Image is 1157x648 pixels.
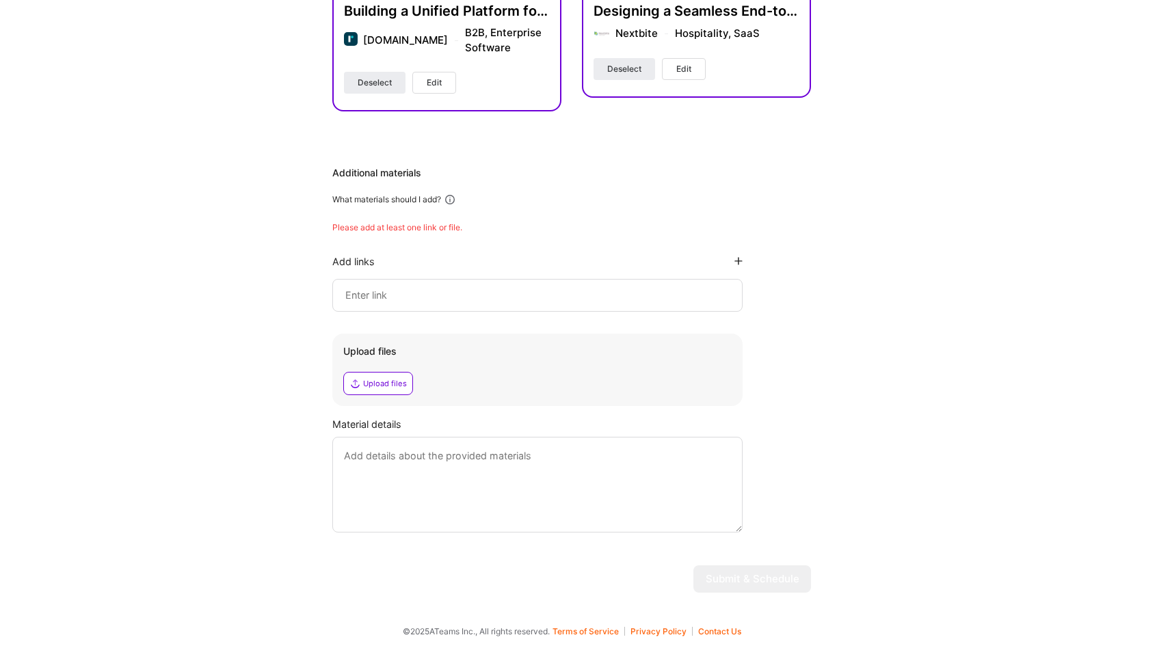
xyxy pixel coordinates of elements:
[363,25,550,55] div: [DOMAIN_NAME] B2B, Enterprise Software
[344,2,550,20] h4: Building a Unified Platform for the ESG Investment Ecosystem
[455,40,458,41] img: divider
[344,72,405,94] button: Deselect
[698,627,741,636] button: Contact Us
[344,287,731,303] input: Enter link
[665,33,668,34] img: divider
[607,63,641,75] span: Deselect
[343,345,732,358] div: Upload files
[332,255,375,268] div: Add links
[676,63,691,75] span: Edit
[332,417,811,431] div: Material details
[615,26,760,41] div: Nextbite Hospitality, SaaS
[427,77,442,89] span: Edit
[363,378,407,389] div: Upload files
[358,77,392,89] span: Deselect
[662,58,706,80] button: Edit
[332,194,441,205] div: What materials should I add?
[553,627,625,636] button: Terms of Service
[332,222,811,233] div: Please add at least one link or file.
[594,25,610,42] img: Company logo
[403,624,550,638] span: © 2025 ATeams Inc., All rights reserved.
[332,166,811,180] div: Additional materials
[444,193,456,206] i: icon Info
[594,58,655,80] button: Deselect
[412,72,456,94] button: Edit
[693,565,811,593] button: Submit & Schedule
[349,378,360,389] i: icon Upload2
[594,2,799,20] h4: Designing a Seamless End-to-End Suite for the Modern Restaurants
[344,32,358,46] img: Company logo
[630,627,693,636] button: Privacy Policy
[734,257,743,265] i: icon PlusBlackFlat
